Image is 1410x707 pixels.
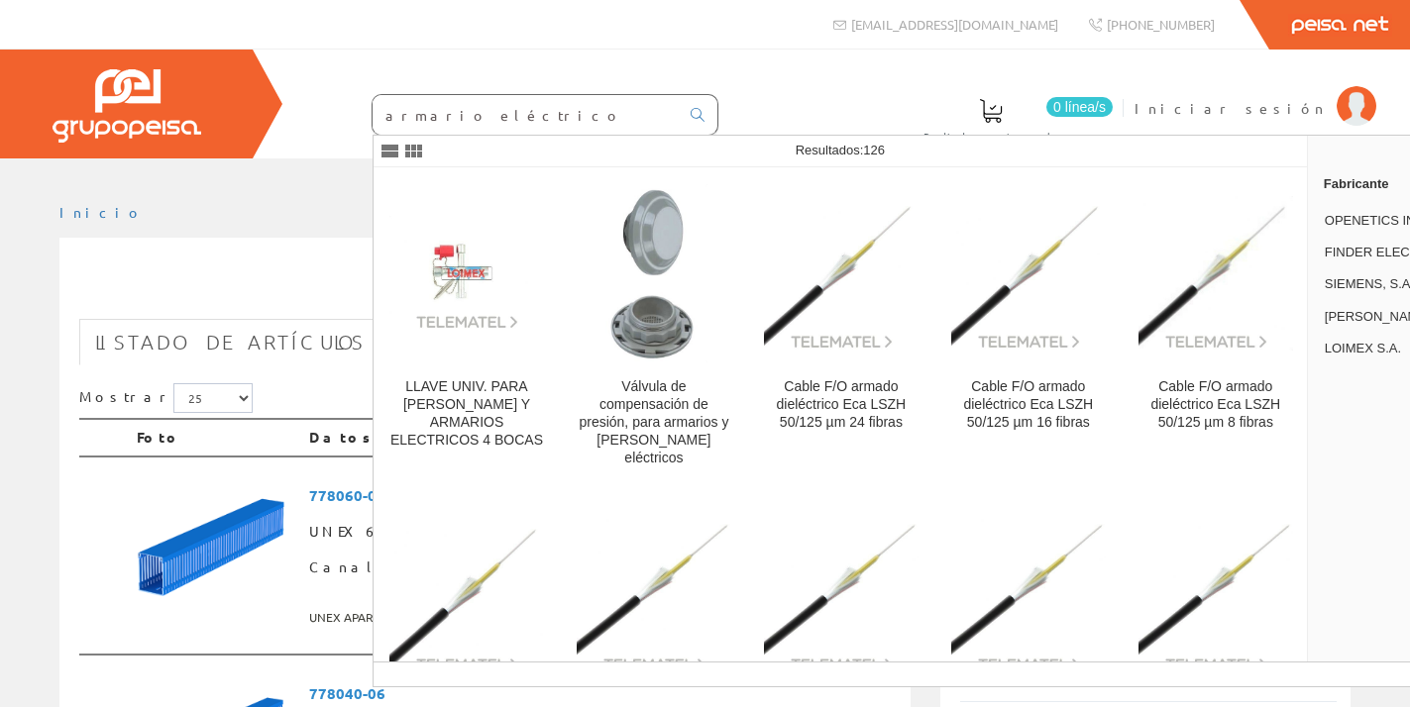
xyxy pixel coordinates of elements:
[309,514,883,550] span: UNEX6811
[951,196,1106,351] img: Cable F/O armado dieléctrico Eca LSZH 50/125 µm 16 fibras
[309,601,883,634] span: UNEX APARELLAJE ELECTRICO S.L.
[764,196,919,351] img: Cable F/O armado dieléctrico Eca LSZH 50/125 µm 24 fibras
[951,378,1106,432] div: Cable F/O armado dieléctrico Eca LSZH 50/125 µm 16 fibras
[1139,378,1293,432] div: Cable F/O armado dieléctrico Eca LSZH 50/125 µm 8 fibras
[1046,97,1113,117] span: 0 línea/s
[53,69,201,143] img: Grupo Peisa
[796,143,885,157] span: Resultados:
[561,168,747,490] a: Válvula de compensación de presión, para armarios y cuadros eléctricos Válvula de compensación de...
[373,95,679,135] input: Buscar ...
[129,419,301,456] th: Foto
[1139,196,1293,351] img: Cable F/O armado dieléctrico Eca LSZH 50/125 µm 8 fibras
[951,519,1106,673] img: Cable F/O armado dieléctrico Eca LSZH 62,5/125 µm 12 fibras
[173,383,253,413] select: Mostrar
[851,16,1058,33] span: [EMAIL_ADDRESS][DOMAIN_NAME]
[79,319,381,365] a: Listado de artículos
[79,269,891,309] h1: cuadro electrico
[600,184,707,362] img: Válvula de compensación de presión, para armarios y cuadros eléctricos
[923,127,1058,147] span: Pedido actual
[137,477,285,626] img: Foto artículo Canal 77 azul Ral5012 80x60 U23X (150x150)
[863,143,885,157] span: 126
[764,378,919,432] div: Cable F/O armado dieléctrico Eca LSZH 50/125 µm 24 fibras
[577,519,731,673] img: Cable F/O armado dieléctrico Eca LSZH 62,5/125 µm 16 fibras
[1135,98,1327,118] span: Iniciar sesión
[309,550,883,585] span: Canal 77 azul Ral5012 80x60 U23X
[59,203,144,221] a: Inicio
[764,519,919,673] img: Cable F/O armado dieléctrico Eca LSZH 62,5/125 µm 24 fibras
[935,168,1122,490] a: Cable F/O armado dieléctrico Eca LSZH 50/125 µm 16 fibras Cable F/O armado dieléctrico Eca LSZH 5...
[301,419,891,456] th: Datos
[389,378,544,450] div: LLAVE UNIV. PARA [PERSON_NAME] Y ARMARIOS ELECTRICOS 4 BOCAS
[577,378,731,467] div: Válvula de compensación de presión, para armarios y [PERSON_NAME] eléctricos
[389,519,544,673] img: Cable F/O armado dieléctrico Eca LSZH 50/125 µm 6 fibras
[79,383,253,413] label: Mostrar
[389,216,544,332] img: LLAVE UNIV. PARA CUADROS Y ARMARIOS ELECTRICOS 4 BOCAS
[309,477,883,514] span: 778060-06
[1107,16,1215,33] span: [PHONE_NUMBER]
[748,168,934,490] a: Cable F/O armado dieléctrico Eca LSZH 50/125 µm 24 fibras Cable F/O armado dieléctrico Eca LSZH 5...
[374,168,560,490] a: LLAVE UNIV. PARA CUADROS Y ARMARIOS ELECTRICOS 4 BOCAS LLAVE UNIV. PARA [PERSON_NAME] Y ARMARIOS ...
[1139,519,1293,673] img: Cable F/O armado dieléctrico Eca LSZH 62,5/125 µm 8 fibras
[1135,82,1376,101] a: Iniciar sesión
[1123,168,1309,490] a: Cable F/O armado dieléctrico Eca LSZH 50/125 µm 8 fibras Cable F/O armado dieléctrico Eca LSZH 50...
